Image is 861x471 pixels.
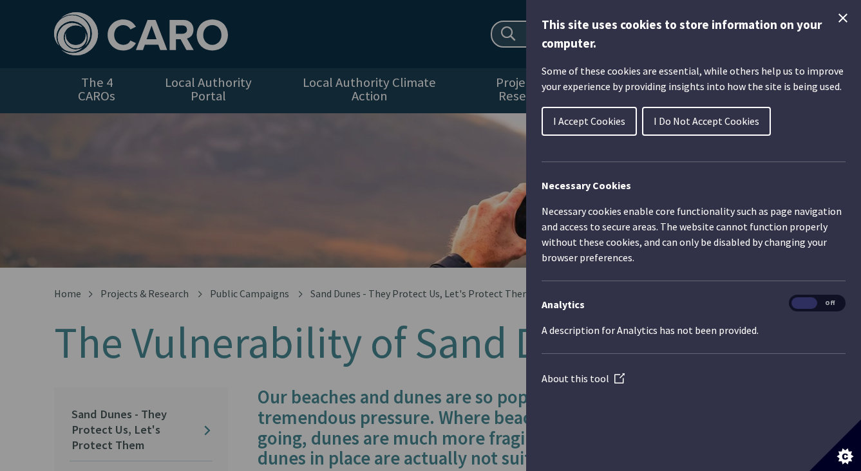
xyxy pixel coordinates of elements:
[835,10,851,26] button: Close Cookie Control
[642,107,771,136] button: I Do Not Accept Cookies
[542,107,637,136] button: I Accept Cookies
[542,322,846,338] p: A description for Analytics has not been provided.
[542,203,846,265] p: Necessary cookies enable core functionality such as page navigation and access to secure areas. T...
[791,297,817,309] span: On
[817,297,843,309] span: Off
[553,115,625,127] span: I Accept Cookies
[654,115,759,127] span: I Do Not Accept Cookies
[542,15,846,53] h1: This site uses cookies to store information on your computer.
[809,420,861,471] button: Set cookie preferences
[542,372,625,385] a: About this tool
[542,63,846,94] p: Some of these cookies are essential, while others help us to improve your experience by providing...
[542,297,846,312] h3: Analytics
[542,178,846,193] h2: Necessary Cookies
